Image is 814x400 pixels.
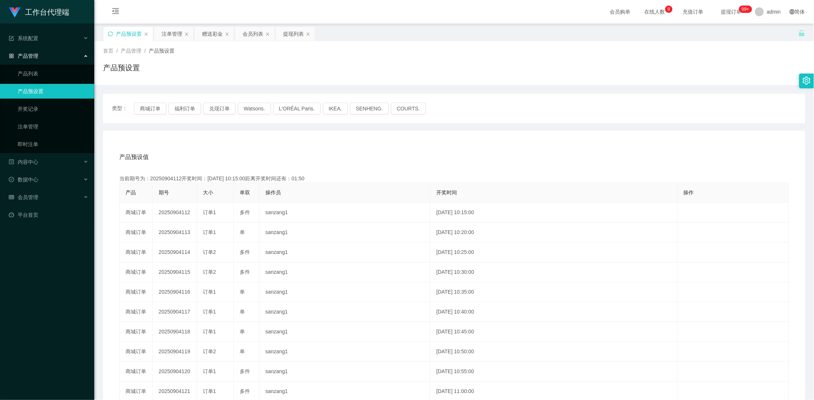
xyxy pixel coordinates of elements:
td: 商城订单 [120,302,153,322]
i: 图标: check-circle-o [9,177,14,182]
span: 大小 [203,190,213,195]
td: [DATE] 10:55:00 [430,362,677,382]
i: 图标: unlock [799,30,805,36]
i: 图标: close [184,32,189,36]
td: 20250904113 [153,223,197,243]
span: 订单2 [203,249,216,255]
button: L'ORÉAL Paris. [273,103,321,114]
button: Watsons. [238,103,271,114]
td: sanzang1 [260,262,430,282]
div: 当前期号为：20250904112开奖时间：[DATE] 10:15:00距离开奖时间还有：01:50 [119,175,789,183]
span: 单 [240,309,245,315]
td: sanzang1 [260,342,430,362]
span: 系统配置 [9,35,38,41]
span: 在线人数 [641,9,669,14]
span: 订单1 [203,329,216,334]
td: 商城订单 [120,203,153,223]
span: 类型： [112,103,134,114]
span: 首页 [103,48,113,54]
span: 订单1 [203,289,216,295]
span: 单 [240,229,245,235]
button: 福利订单 [169,103,201,114]
td: 20250904119 [153,342,197,362]
td: 商城订单 [120,282,153,302]
td: [DATE] 10:20:00 [430,223,677,243]
a: 即时注单 [18,137,88,152]
td: sanzang1 [260,322,430,342]
td: [DATE] 10:50:00 [430,342,677,362]
span: 单双 [240,190,250,195]
td: sanzang1 [260,302,430,322]
i: 图标: appstore-o [9,53,14,59]
a: 注单管理 [18,119,88,134]
i: 图标: form [9,36,14,41]
span: 订单1 [203,229,216,235]
span: 多件 [240,209,250,215]
span: 开奖时间 [436,190,457,195]
div: 赠送彩金 [202,27,223,41]
span: 单 [240,289,245,295]
div: 提现列表 [283,27,304,41]
span: 单 [240,329,245,334]
i: 图标: close [306,32,310,36]
a: 工作台代理端 [9,9,69,15]
td: 20250904115 [153,262,197,282]
td: 商城订单 [120,342,153,362]
span: 期号 [159,190,169,195]
td: 20250904117 [153,302,197,322]
span: / [116,48,118,54]
a: 产品列表 [18,66,88,81]
span: 产品预设值 [119,153,149,162]
i: 图标: setting [803,77,811,85]
span: 产品管理 [9,53,38,59]
span: 多件 [240,368,250,374]
sup: 9 [665,6,673,13]
span: 订单1 [203,388,216,394]
span: 会员管理 [9,194,38,200]
span: 单 [240,348,245,354]
td: 20250904120 [153,362,197,382]
i: 图标: profile [9,159,14,164]
td: [DATE] 10:35:00 [430,282,677,302]
td: [DATE] 10:45:00 [430,322,677,342]
span: 多件 [240,388,250,394]
td: sanzang1 [260,282,430,302]
i: 图标: close [144,32,148,36]
span: / [144,48,146,54]
span: 产品 [126,190,136,195]
div: 会员列表 [243,27,263,41]
span: 订单2 [203,348,216,354]
td: sanzang1 [260,203,430,223]
sup: 1063 [739,6,752,13]
h1: 产品预设置 [103,62,140,73]
span: 充值订单 [679,9,707,14]
span: 提现订单 [718,9,746,14]
td: sanzang1 [260,362,430,382]
button: COURTS. [391,103,426,114]
td: [DATE] 10:40:00 [430,302,677,322]
span: 多件 [240,269,250,275]
span: 订单1 [203,209,216,215]
button: 商城订单 [134,103,166,114]
i: 图标: table [9,195,14,200]
td: 商城订单 [120,322,153,342]
div: 注单管理 [162,27,182,41]
button: 兑现订单 [203,103,236,114]
span: 数据中心 [9,177,38,183]
span: 订单1 [203,368,216,374]
i: 图标: sync [108,31,113,36]
a: 开奖记录 [18,102,88,116]
td: 商城订单 [120,362,153,382]
h1: 工作台代理端 [25,0,69,24]
i: 图标: global [790,9,795,14]
i: 图标: menu-fold [103,0,128,24]
i: 图标: close [265,32,270,36]
span: 操作 [684,190,694,195]
span: 产品管理 [121,48,141,54]
td: 商城订单 [120,262,153,282]
td: [DATE] 10:15:00 [430,203,677,223]
span: 操作员 [265,190,281,195]
td: [DATE] 10:25:00 [430,243,677,262]
span: 产品预设置 [149,48,175,54]
span: 订单1 [203,309,216,315]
